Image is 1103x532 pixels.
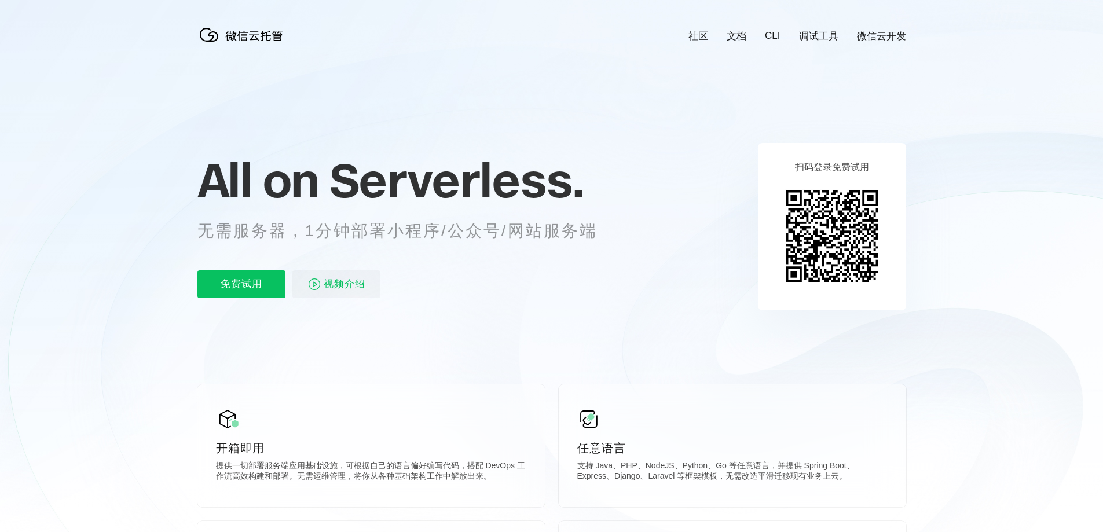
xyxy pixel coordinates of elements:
img: video_play.svg [307,277,321,291]
p: 支持 Java、PHP、NodeJS、Python、Go 等任意语言，并提供 Spring Boot、Express、Django、Laravel 等框架模板，无需改造平滑迁移现有业务上云。 [577,461,888,484]
p: 免费试用 [197,270,285,298]
img: 微信云托管 [197,23,290,46]
a: 调试工具 [799,30,838,43]
p: 无需服务器，1分钟部署小程序/公众号/网站服务端 [197,219,619,243]
p: 任意语言 [577,440,888,456]
p: 扫码登录免费试用 [795,162,869,174]
span: All on [197,151,318,209]
a: 文档 [727,30,746,43]
a: 社区 [688,30,708,43]
span: 视频介绍 [324,270,365,298]
a: CLI [765,30,780,42]
span: Serverless. [329,151,584,209]
p: 开箱即用 [216,440,526,456]
a: 微信云开发 [857,30,906,43]
p: 提供一切部署服务端应用基础设施，可根据自己的语言偏好编写代码，搭配 DevOps 工作流高效构建和部署。无需运维管理，将你从各种基础架构工作中解放出来。 [216,461,526,484]
a: 微信云托管 [197,38,290,48]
